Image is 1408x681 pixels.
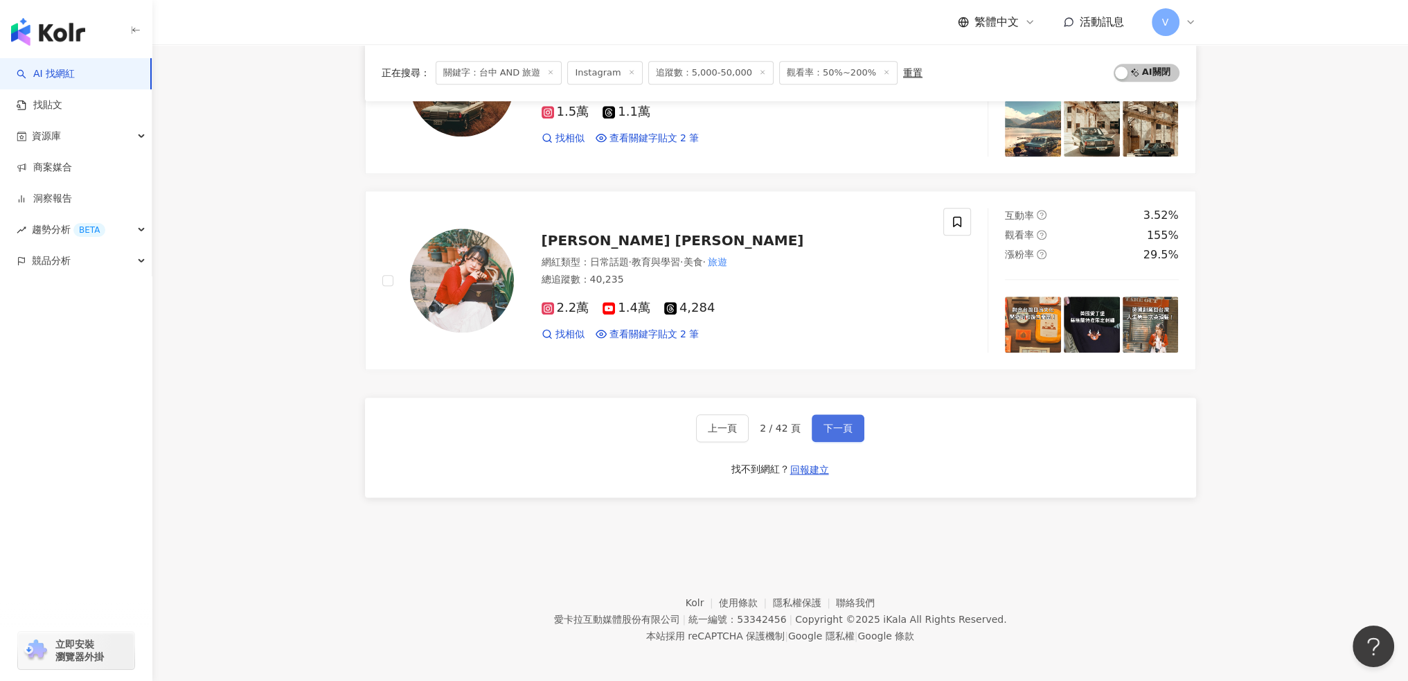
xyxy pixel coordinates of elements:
span: [PERSON_NAME] [PERSON_NAME] [542,232,804,249]
div: 重置 [903,67,923,78]
button: 上一頁 [696,414,749,442]
span: V [1162,15,1169,30]
div: 總追蹤數 ： 40,235 [542,273,927,287]
img: logo [11,18,85,46]
span: 教育與學習 [632,256,680,267]
a: 使用條款 [719,597,773,608]
a: 聯絡我們 [836,597,875,608]
iframe: Help Scout Beacon - Open [1353,626,1394,667]
a: Kolr [686,597,719,608]
span: 觀看率：50%~200% [779,61,898,85]
span: | [789,614,792,625]
img: post-image [1064,297,1120,353]
span: 找相似 [555,132,585,145]
a: searchAI 找網紅 [17,67,75,81]
span: 漲粉率 [1005,249,1034,260]
span: Instagram [567,61,642,85]
img: chrome extension [22,639,49,662]
a: 查看關鍵字貼文 2 筆 [596,328,699,342]
a: 找相似 [542,132,585,145]
button: 回報建立 [790,459,830,481]
span: 1.5萬 [542,105,589,119]
span: question-circle [1037,210,1046,220]
img: KOL Avatar [410,229,514,333]
span: rise [17,225,26,235]
span: 資源庫 [32,121,61,152]
div: 3.52% [1143,208,1179,223]
span: · [629,256,632,267]
a: 商案媒合 [17,161,72,175]
mark: 旅遊 [706,254,729,269]
span: 找相似 [555,328,585,342]
a: Google 隱私權 [788,630,855,642]
span: 上一頁 [708,423,737,434]
a: 隱私權保護 [773,597,837,608]
span: 趨勢分析 [32,214,105,245]
span: 2.2萬 [542,301,589,315]
div: 155% [1147,228,1179,243]
span: 正在搜尋 ： [382,67,430,78]
a: KOL Avatar[PERSON_NAME] [PERSON_NAME]網紅類型：日常話題·教育與學習·美食·旅遊總追蹤數：40,2352.2萬1.4萬4,284找相似查看關鍵字貼文 2 筆互... [365,191,1196,370]
span: 繁體中文 [974,15,1019,30]
span: | [785,630,788,642]
span: 1.4萬 [603,301,650,315]
span: 4,284 [664,301,715,315]
span: · [702,256,705,267]
span: 查看關鍵字貼文 2 筆 [609,132,699,145]
span: 追蹤數：5,000-50,000 [648,61,774,85]
span: 立即安裝 瀏覽器外掛 [55,638,104,663]
a: chrome extension立即安裝 瀏覽器外掛 [18,632,134,669]
div: 找不到網紅？ [731,463,790,477]
a: 找相似 [542,328,585,342]
span: | [682,614,686,625]
div: Copyright © 2025 All Rights Reserved. [795,614,1006,625]
span: 觀看率 [1005,229,1034,240]
span: | [855,630,858,642]
a: Google 條款 [857,630,914,642]
img: post-image [1005,100,1061,157]
span: 下一頁 [823,423,853,434]
span: question-circle [1037,249,1046,259]
a: 找貼文 [17,98,62,112]
a: 查看關鍵字貼文 2 筆 [596,132,699,145]
span: 本站採用 reCAPTCHA 保護機制 [646,628,914,644]
span: 查看關鍵字貼文 2 筆 [609,328,699,342]
span: 活動訊息 [1080,15,1124,28]
span: 互動率 [1005,210,1034,221]
span: 競品分析 [32,245,71,276]
div: 愛卡拉互動媒體股份有限公司 [553,614,679,625]
span: 1.1萬 [603,105,650,119]
button: 下一頁 [812,414,864,442]
img: post-image [1064,100,1120,157]
img: post-image [1123,100,1179,157]
span: 關鍵字：台中 AND 旅遊 [436,61,562,85]
img: post-image [1123,297,1179,353]
span: 日常話題 [590,256,629,267]
div: 29.5% [1143,247,1179,263]
div: BETA [73,223,105,237]
span: question-circle [1037,230,1046,240]
a: iKala [883,614,907,625]
span: · [680,256,683,267]
span: 回報建立 [790,464,829,475]
div: 網紅類型 ： [542,256,927,269]
span: 2 / 42 頁 [760,423,801,434]
a: 洞察報告 [17,192,72,206]
span: 美食 [683,256,702,267]
img: post-image [1005,297,1061,353]
div: 統一編號：53342456 [688,614,786,625]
